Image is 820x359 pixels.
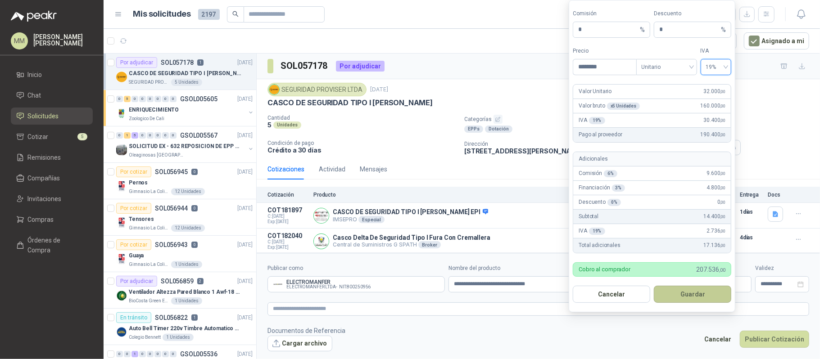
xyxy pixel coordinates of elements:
span: 2197 [198,9,220,20]
img: Company Logo [116,144,127,155]
span: ,00 [720,243,726,248]
a: Por cotizarSOL0569450[DATE] Company LogoPernosGimnasio La Colina12 Unidades [104,163,256,199]
label: Descuento [654,9,731,18]
p: Total adicionales [579,241,621,250]
div: Dotación [485,126,512,133]
span: 32.000 [704,87,726,96]
button: Cancelar [699,331,736,348]
span: ,00 [720,214,726,219]
a: Remisiones [11,149,93,166]
span: 4.800 [707,184,725,192]
p: Cobro al comprador [579,266,630,272]
div: Mensajes [360,164,387,174]
a: Por adjudicarSOL0568592[DATE] Company LogoVentilador Altezza Pared Blanco 1 Awf-18 Pro BalineraBi... [104,272,256,309]
p: Docs [768,192,786,198]
a: Chat [11,87,93,104]
div: 0 [154,351,161,357]
span: 5 [77,133,87,140]
img: Company Logo [116,72,127,82]
a: 0 1 5 0 0 0 0 0 GSOL005567[DATE] Company LogoSOLICITUD EX - 632 REPOSICION DE EPP #2Oleaginosas [... [116,130,254,159]
div: Por cotizar [116,239,151,250]
div: 0 [116,132,123,139]
img: Company Logo [116,217,127,228]
a: Inicio [11,66,93,83]
p: [DATE] [237,168,253,176]
span: ,00 [720,89,726,94]
span: Compañías [28,173,60,183]
p: [DATE] [370,85,388,94]
p: IVA [579,227,605,235]
div: EPPs [464,126,483,133]
p: SOL056859 [161,278,194,284]
p: [DATE] [237,277,253,286]
p: Casco Delta De Seguridad Tipo I Fura Con Cremallera [333,234,490,241]
span: Exp: [DATE] [267,245,308,250]
div: 1 Unidades [171,297,202,305]
span: 9.600 [707,169,725,178]
span: 17.136 [704,241,726,250]
button: Cancelar [573,286,650,303]
label: Validez [755,264,809,273]
p: Dirección [464,141,722,147]
span: Chat [28,90,41,100]
div: MM [11,32,28,49]
p: GSOL005567 [180,132,217,139]
p: 1 [197,59,204,66]
p: Tensores [129,215,154,224]
h3: SOL057178 [281,59,329,73]
p: Documentos de Referencia [267,326,345,336]
img: Company Logo [269,85,279,94]
p: CASCO DE SEGURIDAD TIPO I [PERSON_NAME] [129,69,241,78]
p: 4 días [740,232,762,243]
div: 0 [162,132,169,139]
div: 0 [139,351,146,357]
div: 0 [139,96,146,102]
p: CASCO DE SEGURIDAD TIPO I [PERSON_NAME] [267,98,433,108]
p: Gimnasio La Colina [129,188,169,195]
span: 19% [706,60,726,74]
div: Por cotizar [116,203,151,214]
span: 2.736 [707,227,725,235]
p: COT181897 [267,206,308,214]
img: Company Logo [116,181,127,192]
span: ,00 [720,171,726,176]
p: Ventilador Altezza Pared Blanco 1 Awf-18 Pro Balinera [129,288,241,296]
p: SOL056944 [155,205,188,211]
div: 5 [131,132,138,139]
a: Órdenes de Compra [11,232,93,259]
p: 2 [197,278,204,284]
div: 0 [147,96,154,102]
span: 160.000 [701,102,726,110]
img: Company Logo [314,208,329,223]
span: 207.536 [696,265,725,274]
p: SOL056822 [155,314,188,321]
span: C: [DATE] [267,239,308,245]
div: 0 [154,132,161,139]
a: Compañías [11,170,93,187]
a: 0 5 0 0 0 0 0 0 GSOL005605[DATE] Company LogoENRIQUECIMIENTOZoologico De Cali [116,94,254,122]
div: 0 [131,96,138,102]
span: 0 [717,198,725,206]
a: Cotizar5 [11,128,93,145]
div: 1 Unidades [163,334,194,341]
span: ,00 [720,185,726,190]
p: Guaya [129,251,144,260]
div: 1 [131,351,138,357]
span: C: [DATE] [267,214,308,219]
span: 190.400 [701,130,726,139]
p: [DATE] [237,58,253,67]
div: 1 [124,132,131,139]
a: Compras [11,211,93,228]
span: search [232,11,239,17]
p: Subtotal [579,212,598,221]
p: SOL056943 [155,242,188,248]
p: GSOL005536 [180,351,217,357]
a: Invitaciones [11,190,93,207]
img: Company Logo [116,327,127,337]
div: 0 [116,96,123,102]
span: Exp: [DATE] [267,219,308,224]
p: [PERSON_NAME] [PERSON_NAME] [33,34,93,46]
div: 0 [147,351,154,357]
div: 0 [139,132,146,139]
button: Asignado a mi [744,32,809,49]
